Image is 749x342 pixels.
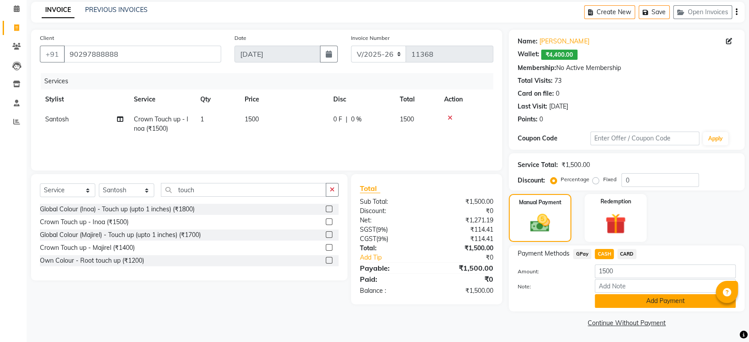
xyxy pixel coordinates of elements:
div: Paid: [353,274,427,284]
a: PREVIOUS INVOICES [85,6,148,14]
div: Wallet: [518,50,539,60]
button: Apply [703,132,728,145]
div: Services [41,73,500,89]
div: ₹0 [427,206,500,216]
div: Name: [518,37,538,46]
div: Last Visit: [518,102,547,111]
input: Search by Name/Mobile/Email/Code [64,46,221,62]
div: 73 [554,76,562,85]
div: Sub Total: [353,197,427,206]
div: Crown Touch up - Majirel (₹1400) [40,243,135,253]
button: Add Payment [595,294,736,308]
div: Service Total: [518,160,558,170]
th: Disc [328,89,394,109]
div: ₹0 [439,253,500,262]
span: CGST [360,235,376,243]
input: Enter Offer / Coupon Code [590,132,699,145]
div: Crown Touch up - Inoa (₹1500) [40,218,129,227]
span: Crown Touch up - Inoa (₹1500) [134,115,188,132]
span: 9% [378,235,386,242]
div: ₹1,500.00 [562,160,589,170]
div: [DATE] [549,102,568,111]
img: _cash.svg [524,212,556,234]
span: 0 % [351,115,362,124]
input: Amount [595,264,736,278]
label: Date [234,34,246,42]
div: ₹114.41 [427,234,500,244]
div: 0 [556,89,559,98]
div: ₹1,500.00 [427,244,500,253]
th: Total [394,89,439,109]
span: 9% [378,226,386,233]
div: Balance : [353,286,427,295]
span: 1 [200,115,204,123]
div: Points: [518,115,538,124]
span: ₹4,400.00 [541,50,577,60]
div: ₹0 [427,274,500,284]
div: 0 [539,115,543,124]
span: GPay [573,249,591,259]
input: Search or Scan [161,183,326,197]
a: Continue Without Payment [511,319,743,328]
div: ₹1,500.00 [427,286,500,295]
input: Add Note [595,279,736,293]
button: Create New [584,5,635,19]
a: [PERSON_NAME] [539,37,589,46]
div: ₹1,500.00 [427,263,500,273]
label: Percentage [561,175,589,183]
th: Action [439,89,493,109]
span: Payment Methods [518,249,570,258]
th: Service [129,89,195,109]
button: +91 [40,46,65,62]
label: Fixed [603,175,616,183]
label: Amount: [511,268,588,276]
span: | [346,115,347,124]
th: Stylist [40,89,129,109]
button: Save [639,5,670,19]
div: Card on file: [518,89,554,98]
div: Global Colour (Majirel) - Touch up (upto 1 inches) (₹1700) [40,230,201,240]
a: Add Tip [353,253,439,262]
label: Redemption [600,198,631,206]
th: Price [239,89,328,109]
label: Note: [511,283,588,291]
div: Discount: [353,206,427,216]
div: No Active Membership [518,63,736,73]
span: SGST [360,225,376,233]
div: Total Visits: [518,76,553,85]
div: ( ) [353,234,427,244]
div: ( ) [353,225,427,234]
div: Payable: [353,263,427,273]
a: INVOICE [42,2,74,18]
label: Client [40,34,54,42]
span: Total [360,184,380,193]
div: ₹114.41 [427,225,500,234]
label: Manual Payment [519,198,562,206]
div: Own Colour - Root touch up (₹1200) [40,256,144,265]
span: Santosh [45,115,69,123]
button: Open Invoices [673,5,732,19]
span: CARD [617,249,636,259]
div: Discount: [518,176,545,185]
span: 0 F [333,115,342,124]
div: Coupon Code [518,134,590,143]
div: Total: [353,244,427,253]
span: CASH [595,249,614,259]
div: Global Colour (Inoa) - Touch up (upto 1 inches) (₹1800) [40,205,195,214]
div: ₹1,500.00 [427,197,500,206]
div: ₹1,271.19 [427,216,500,225]
span: 1500 [400,115,414,123]
th: Qty [195,89,239,109]
span: 1500 [245,115,259,123]
img: _gift.svg [599,211,632,237]
div: Membership: [518,63,556,73]
div: Net: [353,216,427,225]
label: Invoice Number [351,34,390,42]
